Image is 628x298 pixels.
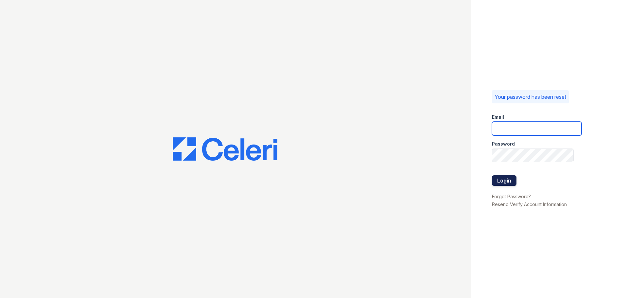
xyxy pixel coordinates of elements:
[492,202,567,207] a: Resend Verify Account Information
[492,114,504,120] label: Email
[492,194,531,199] a: Forgot Password?
[173,137,277,161] img: CE_Logo_Blue-a8612792a0a2168367f1c8372b55b34899dd931a85d93a1a3d3e32e68fde9ad4.png
[492,175,516,186] button: Login
[495,93,566,101] p: Your password has been reset
[492,141,515,147] label: Password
